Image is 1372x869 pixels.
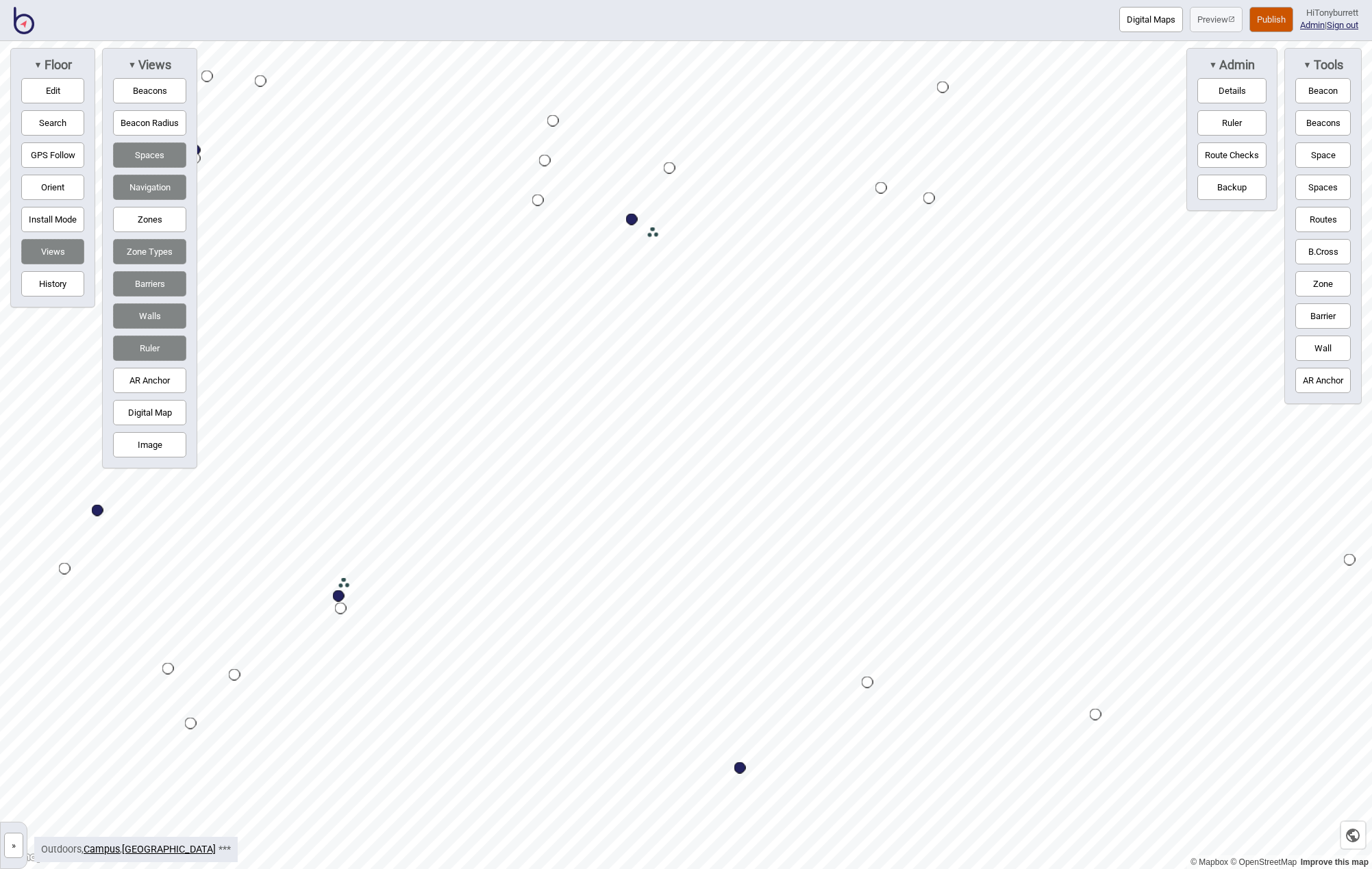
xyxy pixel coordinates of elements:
button: Backup [1197,175,1267,200]
div: Map marker [59,563,71,575]
span: Tools [1312,58,1343,73]
div: Map marker [229,669,240,681]
button: Digital Maps [1119,7,1183,32]
a: Map feedback [1301,857,1369,867]
a: » [1,837,27,851]
span: ▼ [34,60,42,70]
button: Barrier [1295,303,1351,329]
button: Spaces [1295,175,1351,200]
div: Map marker [862,677,873,688]
div: Map marker [201,71,213,82]
div: Map marker [875,182,887,194]
div: Map marker [647,227,659,239]
span: Floor [42,58,72,73]
button: Ruler [113,336,186,361]
button: Digital Map [113,400,186,425]
button: AR Anchor [1295,368,1351,393]
button: Beacons [1295,110,1351,136]
button: Views [21,239,84,264]
span: ▼ [1303,60,1311,70]
div: Map marker [162,663,174,675]
button: Install Mode [21,207,84,232]
a: Mapbox logo [4,849,64,865]
div: Map marker [547,115,559,127]
div: Map marker [923,192,935,204]
div: Map marker [335,603,347,614]
button: Publish [1249,7,1293,32]
button: Edit [21,78,84,103]
button: Beacon Radius [113,110,186,136]
button: » [4,833,23,858]
button: Barriers [113,271,186,297]
div: Map marker [734,762,746,774]
div: Map marker [255,75,266,87]
a: Admin [1300,20,1325,30]
div: Map marker [539,155,551,166]
div: Map marker [185,718,197,729]
div: Map marker [333,590,345,602]
span: , [84,844,122,855]
button: Details [1197,78,1267,103]
a: Campus [84,844,120,855]
button: Ruler [1197,110,1267,136]
div: Map marker [338,578,350,590]
button: Image [113,432,186,457]
button: AR Anchor [113,368,186,393]
span: ▼ [128,60,136,70]
button: Spaces [113,142,186,168]
button: Preview [1190,7,1243,32]
button: Search [21,110,84,136]
button: Sign out [1327,20,1358,30]
img: preview [1228,16,1235,23]
button: Space [1295,142,1351,168]
a: OpenStreetMap [1230,857,1297,867]
span: Admin [1217,58,1255,73]
div: Map marker [532,194,544,206]
span: | [1300,20,1327,30]
div: Hi Tonyburrett [1300,7,1358,19]
button: Route Checks [1197,142,1267,168]
div: Map marker [1344,554,1356,566]
button: Beacon [1295,78,1351,103]
button: Wall [1295,336,1351,361]
button: Zone Types [113,239,186,264]
div: Map marker [937,81,949,93]
button: Orient [21,175,84,200]
button: Walls [113,303,186,329]
a: Mapbox [1190,857,1228,867]
a: Previewpreview [1190,7,1243,32]
button: Routes [1295,207,1351,232]
button: Zones [113,207,186,232]
button: Navigation [113,175,186,200]
button: Zone [1295,271,1351,297]
div: Map marker [92,505,103,516]
button: B.Cross [1295,239,1351,264]
button: GPS Follow [21,142,84,168]
span: ▼ [1209,60,1217,70]
div: Map marker [664,162,675,174]
a: [GEOGRAPHIC_DATA] [122,844,216,855]
div: Map marker [626,214,638,225]
button: Beacons [113,78,186,103]
span: Views [136,58,171,73]
img: BindiMaps CMS [14,7,34,34]
button: History [21,271,84,297]
div: Map marker [1090,709,1101,720]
